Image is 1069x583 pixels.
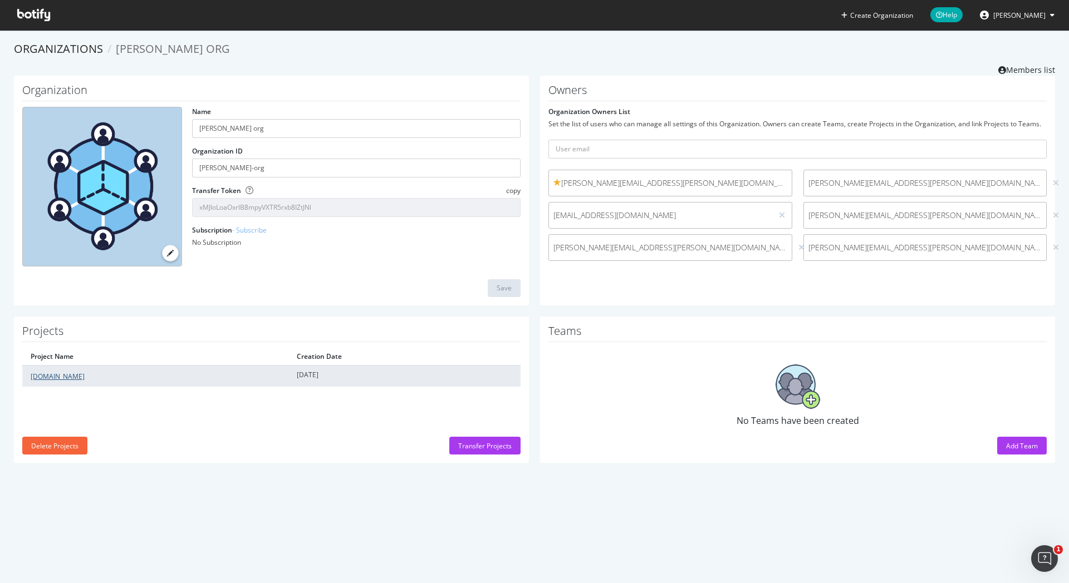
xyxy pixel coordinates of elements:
[997,441,1047,451] a: Add Team
[971,6,1063,24] button: [PERSON_NAME]
[1006,441,1038,451] div: Add Team
[14,41,103,56] a: Organizations
[506,186,521,195] span: copy
[116,41,230,56] span: [PERSON_NAME] org
[31,372,85,381] a: [DOMAIN_NAME]
[998,62,1055,76] a: Members list
[808,177,1042,189] span: [PERSON_NAME][EMAIL_ADDRESS][PERSON_NAME][DOMAIN_NAME]
[1031,545,1058,572] iframe: Intercom live chat
[449,441,521,451] a: Transfer Projects
[808,242,1042,253] span: [PERSON_NAME][EMAIL_ADDRESS][PERSON_NAME][DOMAIN_NAME]
[993,11,1046,20] span: Nick Tredwell
[808,210,1042,221] span: [PERSON_NAME][EMAIL_ADDRESS][PERSON_NAME][DOMAIN_NAME]
[22,441,87,451] a: Delete Projects
[553,242,787,253] span: [PERSON_NAME][EMAIL_ADDRESS][PERSON_NAME][DOMAIN_NAME]
[192,238,521,247] div: No Subscription
[192,119,521,138] input: name
[548,119,1047,129] div: Set the list of users who can manage all settings of this Organization. Owners can create Teams, ...
[458,441,512,451] div: Transfer Projects
[488,279,521,297] button: Save
[288,348,521,365] th: Creation Date
[22,348,288,365] th: Project Name
[288,365,521,387] td: [DATE]
[841,10,914,21] button: Create Organization
[548,107,630,116] label: Organization Owners List
[553,177,787,189] span: [PERSON_NAME][EMAIL_ADDRESS][PERSON_NAME][DOMAIN_NAME]
[14,41,1055,57] ol: breadcrumbs
[776,364,820,409] img: No Teams have been created
[737,414,859,427] span: No Teams have been created
[192,159,521,177] input: Organization ID
[192,225,267,235] label: Subscription
[497,283,512,293] div: Save
[548,325,1047,342] h1: Teams
[548,84,1047,101] h1: Owners
[192,146,243,156] label: Organization ID
[1054,545,1063,554] span: 1
[22,325,521,342] h1: Projects
[31,441,79,451] div: Delete Projects
[22,84,521,101] h1: Organization
[548,140,1047,159] input: User email
[997,437,1047,454] button: Add Team
[22,437,87,454] button: Delete Projects
[192,107,211,116] label: Name
[232,225,267,235] a: - Subscribe
[192,186,241,195] label: Transfer Token
[553,210,768,221] span: [EMAIL_ADDRESS][DOMAIN_NAME]
[930,7,963,22] span: Help
[449,437,521,454] button: Transfer Projects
